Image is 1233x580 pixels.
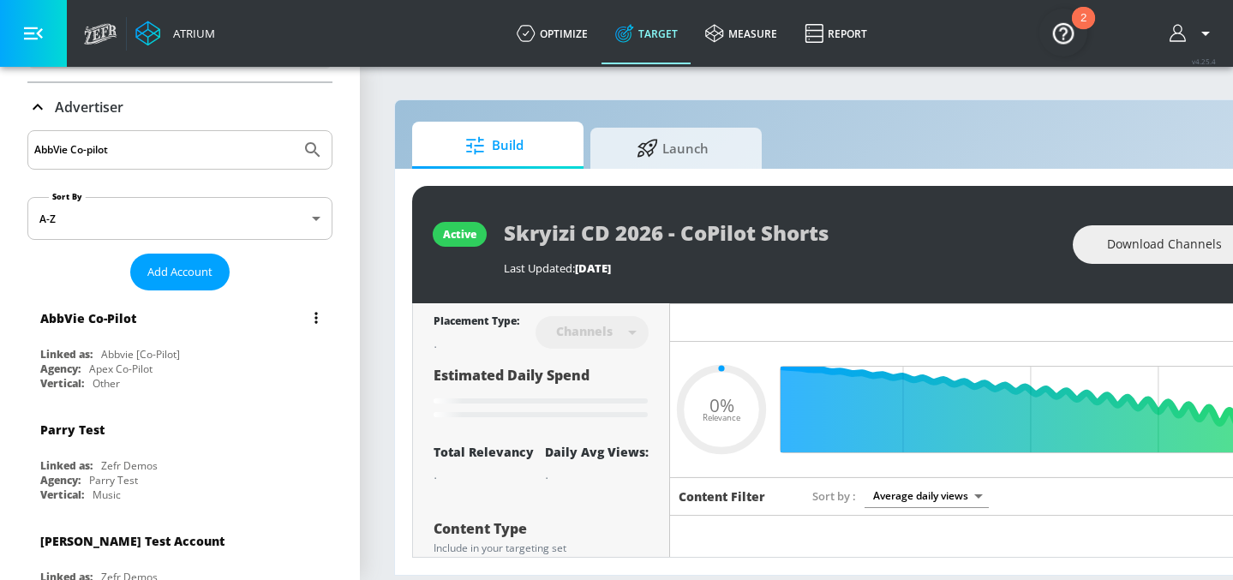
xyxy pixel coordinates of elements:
[40,487,84,502] div: Vertical:
[27,197,332,240] div: A-Z
[27,297,332,395] div: AbbVie Co-PilotLinked as:Abbvie [Co-Pilot]Agency:Apex Co-PilotVertical:Other
[294,131,332,169] button: Submit Search
[691,3,791,64] a: measure
[503,3,602,64] a: optimize
[443,227,476,242] div: active
[49,191,86,202] label: Sort By
[434,366,649,423] div: Estimated Daily Spend
[101,458,158,473] div: Zefr Demos
[166,26,215,41] div: Atrium
[1080,18,1086,40] div: 2
[545,444,649,460] div: Daily Avg Views:
[27,409,332,506] div: Parry TestLinked as:Zefr DemosAgency:Parry TestVertical:Music
[865,484,989,507] div: Average daily views
[608,128,738,169] span: Launch
[34,139,294,161] input: Search by name
[40,376,84,391] div: Vertical:
[40,422,105,438] div: Parry Test
[40,362,81,376] div: Agency:
[40,473,81,487] div: Agency:
[89,473,138,487] div: Parry Test
[130,254,230,290] button: Add Account
[812,488,856,504] span: Sort by
[575,260,611,276] span: [DATE]
[40,310,136,326] div: AbbVie Co-Pilot
[602,3,691,64] a: Target
[55,98,123,117] p: Advertiser
[1192,57,1216,66] span: v 4.25.4
[434,522,649,535] div: Content Type
[89,362,153,376] div: Apex Co-Pilot
[147,262,212,282] span: Add Account
[429,125,560,166] span: Build
[679,488,765,505] h6: Content Filter
[709,396,734,414] span: 0%
[703,414,740,422] span: Relevance
[434,366,590,385] span: Estimated Daily Spend
[40,347,93,362] div: Linked as:
[27,83,332,131] div: Advertiser
[434,444,534,460] div: Total Relevancy
[504,260,1056,276] div: Last Updated:
[1039,9,1087,57] button: Open Resource Center, 2 new notifications
[434,314,519,332] div: Placement Type:
[93,487,121,502] div: Music
[791,3,881,64] a: Report
[93,376,120,391] div: Other
[40,533,224,549] div: [PERSON_NAME] Test Account
[101,347,180,362] div: Abbvie [Co-Pilot]
[40,458,93,473] div: Linked as:
[135,21,215,46] a: Atrium
[1107,234,1222,255] span: Download Channels
[548,324,621,338] div: Channels
[434,543,649,553] div: Include in your targeting set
